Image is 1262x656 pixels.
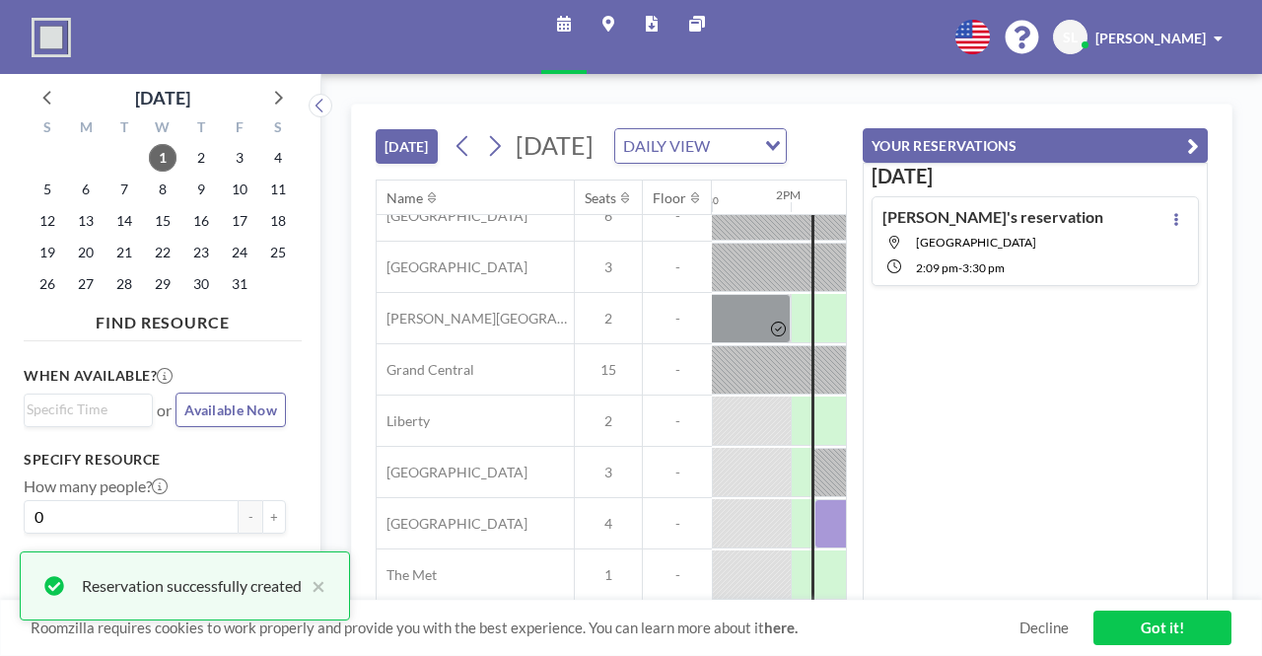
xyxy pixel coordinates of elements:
a: Decline [1019,619,1069,637]
span: 3 [575,258,642,276]
span: Prospect Park [916,235,1036,250]
span: 2:09 PM [916,260,958,275]
div: T [181,116,220,142]
span: Saturday, October 4, 2025 [264,144,292,172]
span: Thursday, October 30, 2025 [187,270,215,298]
div: W [144,116,182,142]
img: organization-logo [32,18,71,57]
span: 1 [575,566,642,584]
span: Sunday, October 5, 2025 [34,176,61,203]
span: Friday, October 3, 2025 [226,144,253,172]
span: Wednesday, October 22, 2025 [149,239,176,266]
h3: Specify resource [24,451,286,469]
div: Name [386,189,423,207]
button: - [239,500,262,534]
button: + [262,500,286,534]
label: Floor [24,549,60,569]
span: - [643,566,712,584]
h4: [PERSON_NAME]'s reservation [882,207,1103,227]
div: S [29,116,67,142]
span: [DATE] [516,130,594,160]
span: [GEOGRAPHIC_DATA] [377,464,527,481]
span: 6 [575,207,642,225]
label: How many people? [24,476,168,496]
span: Tuesday, October 28, 2025 [110,270,138,298]
span: Friday, October 31, 2025 [226,270,253,298]
h3: [DATE] [872,164,1199,188]
div: M [67,116,105,142]
span: Saturday, October 11, 2025 [264,176,292,203]
span: - [643,310,712,328]
div: S [258,116,297,142]
span: Grand Central [377,361,474,379]
span: Tuesday, October 7, 2025 [110,176,138,203]
span: [GEOGRAPHIC_DATA] [377,207,527,225]
span: DAILY VIEW [619,133,714,159]
div: Search for option [615,129,786,163]
span: Thursday, October 2, 2025 [187,144,215,172]
span: [PERSON_NAME][GEOGRAPHIC_DATA] [377,310,574,328]
span: 3:30 PM [962,260,1005,275]
span: Tuesday, October 14, 2025 [110,207,138,235]
input: Search for option [716,133,753,159]
span: - [643,361,712,379]
span: Sunday, October 19, 2025 [34,239,61,266]
div: Seats [585,189,616,207]
span: - [643,412,712,430]
a: here. [764,619,798,636]
div: Floor [653,189,686,207]
button: [DATE] [376,129,438,164]
span: or [157,401,172,420]
span: Wednesday, October 8, 2025 [149,176,176,203]
span: The Met [377,566,437,584]
span: 2 [575,412,642,430]
span: Saturday, October 25, 2025 [264,239,292,266]
span: - [643,464,712,481]
div: 2PM [776,187,801,202]
div: Reservation successfully created [82,574,302,598]
span: [GEOGRAPHIC_DATA] [377,515,527,533]
button: close [302,574,325,598]
div: Search for option [25,395,152,424]
button: YOUR RESERVATIONS [863,128,1208,163]
span: Thursday, October 9, 2025 [187,176,215,203]
span: [GEOGRAPHIC_DATA] [377,258,527,276]
div: F [220,116,258,142]
span: Friday, October 17, 2025 [226,207,253,235]
span: Sunday, October 12, 2025 [34,207,61,235]
div: T [105,116,144,142]
span: SL [1063,29,1078,46]
input: Search for option [27,399,141,420]
span: [PERSON_NAME] [1095,30,1206,46]
span: 3 [575,464,642,481]
div: 30 [707,194,719,207]
span: Roomzilla requires cookies to work properly and provide you with the best experience. You can lea... [31,619,1019,637]
span: Available Now [184,401,277,418]
span: Monday, October 27, 2025 [72,270,100,298]
button: Available Now [175,393,286,427]
span: - [643,515,712,533]
span: - [643,207,712,225]
span: Wednesday, October 29, 2025 [149,270,176,298]
span: 15 [575,361,642,379]
div: [DATE] [135,84,190,111]
span: - [958,260,962,275]
span: Friday, October 10, 2025 [226,176,253,203]
span: Wednesday, October 1, 2025 [149,144,176,172]
span: Monday, October 13, 2025 [72,207,100,235]
span: Friday, October 24, 2025 [226,239,253,266]
span: Monday, October 6, 2025 [72,176,100,203]
h4: FIND RESOURCE [24,305,302,332]
span: 4 [575,515,642,533]
a: Got it! [1093,611,1231,645]
span: Monday, October 20, 2025 [72,239,100,266]
span: Tuesday, October 21, 2025 [110,239,138,266]
span: 2 [575,310,642,328]
span: Liberty [377,412,430,430]
span: Thursday, October 16, 2025 [187,207,215,235]
span: Thursday, October 23, 2025 [187,239,215,266]
span: Sunday, October 26, 2025 [34,270,61,298]
span: - [643,258,712,276]
span: Wednesday, October 15, 2025 [149,207,176,235]
span: Saturday, October 18, 2025 [264,207,292,235]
